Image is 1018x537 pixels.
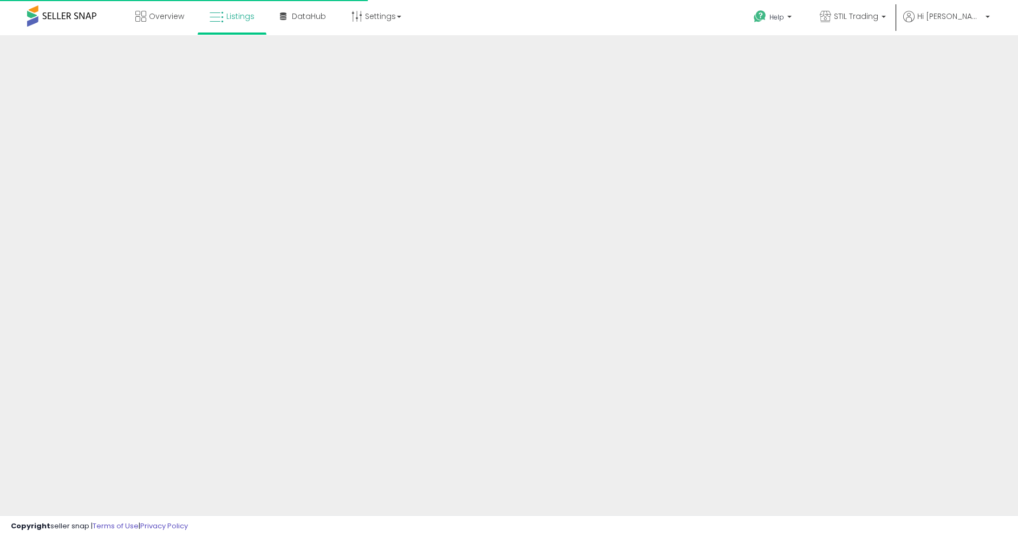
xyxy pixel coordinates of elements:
[769,12,784,22] span: Help
[834,11,878,22] span: STIL Trading
[917,11,982,22] span: Hi [PERSON_NAME]
[149,11,184,22] span: Overview
[226,11,255,22] span: Listings
[753,10,767,23] i: Get Help
[745,2,802,35] a: Help
[292,11,326,22] span: DataHub
[903,11,990,35] a: Hi [PERSON_NAME]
